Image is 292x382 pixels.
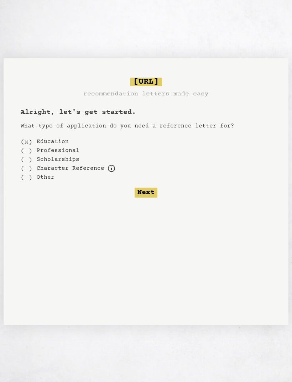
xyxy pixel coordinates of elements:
label: Scholarships [37,155,79,164]
div: ( ) [21,173,32,182]
span: [URL] [130,78,162,86]
label: For example, loans, housing applications, parole, professional certification, etc. [37,164,104,173]
label: Education [37,137,69,146]
div: ( ) [21,164,32,173]
p: What type of application do you need a reference letter for? [21,122,271,130]
div: ( ) [21,155,32,164]
button: Next [135,188,157,198]
div: ( ) [21,146,32,155]
label: Other [37,173,54,182]
div: ( x ) [21,137,32,146]
h3: recommendation letters made easy [83,89,209,99]
h1: Alright, let's get started. [21,108,271,117]
label: Professional [37,146,79,155]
